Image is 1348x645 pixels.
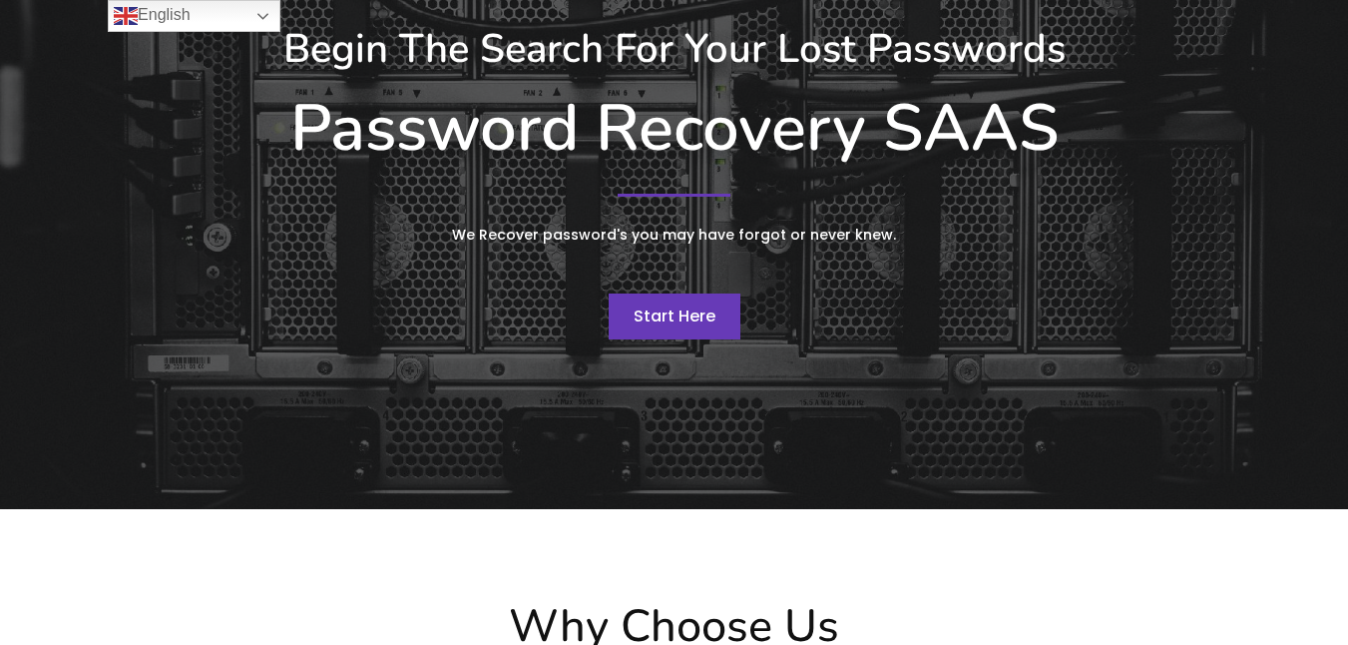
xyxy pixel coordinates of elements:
[114,4,138,28] img: en
[634,305,715,327] span: Start Here
[300,223,1049,248] p: We Recover password's you may have forgot or never knew.
[111,90,1238,168] h1: Password Recovery SAAS
[609,294,740,339] a: Start Here
[111,25,1238,73] h3: Begin The Search For Your Lost Passwords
